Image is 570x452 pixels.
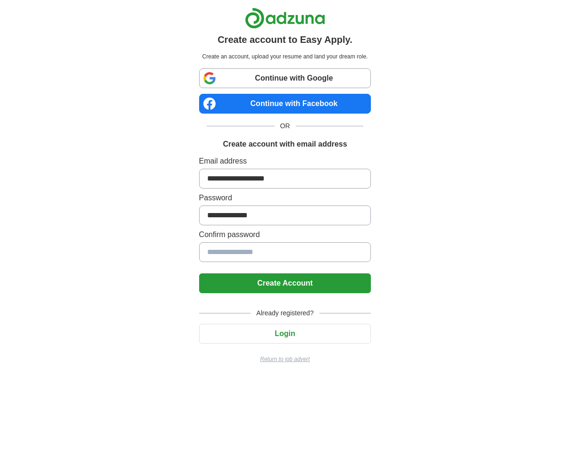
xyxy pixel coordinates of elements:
span: OR [275,121,296,131]
a: Login [199,329,371,337]
p: Create an account, upload your resume and land your dream role. [201,52,369,61]
a: Continue with Facebook [199,94,371,114]
label: Email address [199,156,371,167]
button: Login [199,324,371,344]
button: Create Account [199,273,371,293]
img: Adzuna logo [245,8,325,29]
label: Password [199,192,371,204]
a: Return to job advert [199,355,371,363]
h1: Create account with email address [223,139,347,150]
span: Already registered? [251,308,319,318]
a: Continue with Google [199,68,371,88]
h1: Create account to Easy Apply. [218,33,352,47]
label: Confirm password [199,229,371,240]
